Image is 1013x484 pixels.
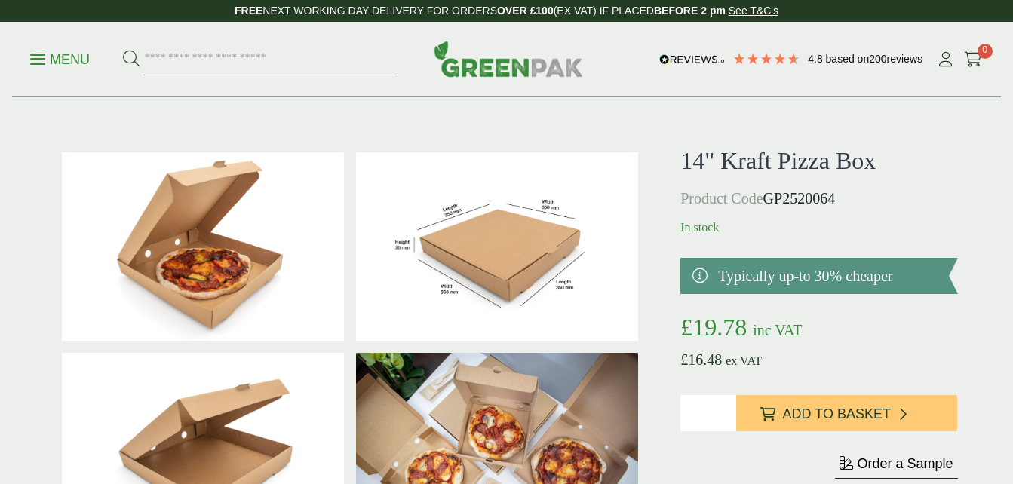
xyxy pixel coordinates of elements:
[978,44,993,59] span: 0
[680,146,957,175] h1: 14" Kraft Pizza Box
[729,5,778,17] a: See T&C's
[434,41,583,77] img: GreenPak Supplies
[964,48,983,71] a: 0
[936,52,955,67] i: My Account
[826,53,870,65] span: Based on
[680,314,692,341] span: £
[235,5,262,17] strong: FREE
[680,351,688,368] span: £
[659,54,725,65] img: REVIEWS.io
[62,152,344,341] img: IMG_5338 New14 (Large)
[497,5,554,17] strong: OVER £100
[680,190,763,207] span: Product Code
[680,219,957,237] p: In stock
[680,351,722,368] bdi: 16.48
[356,152,638,341] img: Pizza_14
[30,51,90,69] p: Menu
[964,52,983,67] i: Cart
[680,314,747,341] bdi: 19.78
[753,322,802,338] span: inc VAT
[887,53,922,65] span: reviews
[736,395,958,431] button: Add to Basket
[808,53,825,65] span: 4.8
[726,354,762,367] span: ex VAT
[869,53,886,65] span: 200
[732,52,800,66] div: 4.79 Stars
[783,406,891,423] span: Add to Basket
[857,456,953,471] span: Order a Sample
[654,5,726,17] strong: BEFORE 2 pm
[835,455,957,479] button: Order a Sample
[680,187,957,210] p: GP2520064
[30,51,90,66] a: Menu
